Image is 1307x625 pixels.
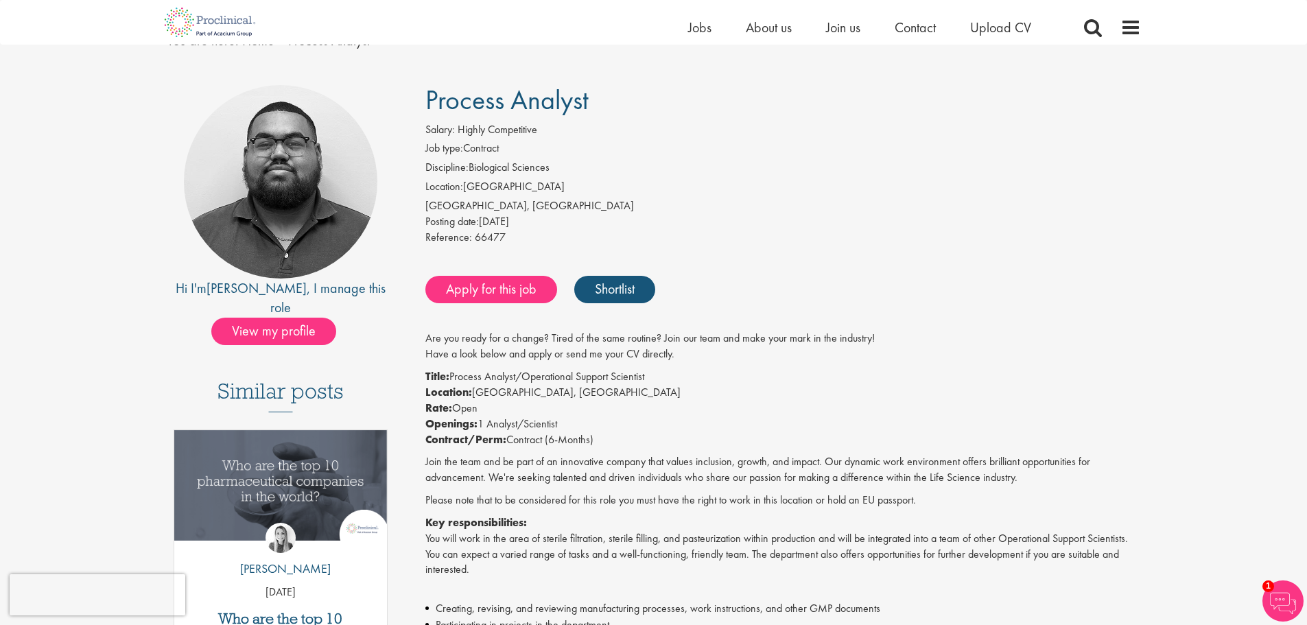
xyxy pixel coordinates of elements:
li: [GEOGRAPHIC_DATA] [425,179,1141,198]
label: Job type: [425,141,463,156]
a: Contact [895,19,936,36]
a: Shortlist [574,276,655,303]
li: Creating, revising, and reviewing manufacturing processes, work instructions, and other GMP docum... [425,600,1141,617]
strong: Rate: [425,401,452,415]
strong: Title: [425,369,449,384]
p: Process Analyst/Operational Support Scientist [GEOGRAPHIC_DATA], [GEOGRAPHIC_DATA] Open 1 Analyst... [425,369,1141,447]
li: Contract [425,141,1141,160]
img: imeage of recruiter Ashley Bennett [184,85,377,279]
p: Join the team and be part of an innovative company that values inclusion, growth, and impact. Our... [425,454,1141,486]
span: 66477 [475,230,506,244]
a: Join us [826,19,860,36]
span: Posting date: [425,214,479,228]
p: [DATE] [174,585,388,600]
span: Process Analyst [425,82,589,117]
p: Please note that to be considered for this role you must have the right to work in this location ... [425,493,1141,508]
img: Hannah Burke [266,523,296,553]
strong: Contract/Perm: [425,432,506,447]
img: Top 10 pharmaceutical companies in the world 2025 [174,430,388,541]
label: Reference: [425,230,472,246]
iframe: reCAPTCHA [10,574,185,615]
a: [PERSON_NAME] [207,279,307,297]
a: Hannah Burke [PERSON_NAME] [230,523,331,585]
div: [GEOGRAPHIC_DATA], [GEOGRAPHIC_DATA] [425,198,1141,214]
span: Highly Competitive [458,122,537,137]
h3: Similar posts [217,379,344,412]
img: Chatbot [1262,580,1304,622]
p: Are you ready for a change? Tired of the same routine? Join our team and make your mark in the in... [425,331,1141,362]
a: About us [746,19,792,36]
strong: Openings: [425,416,478,431]
strong: Location: [425,385,472,399]
li: Biological Sciences [425,160,1141,179]
label: Location: [425,179,463,195]
strong: Key responsibilities: [425,515,527,530]
label: Salary: [425,122,455,138]
p: [PERSON_NAME] [230,560,331,578]
a: Upload CV [970,19,1031,36]
div: Hi I'm , I manage this role [167,279,395,318]
a: Jobs [688,19,711,36]
div: [DATE] [425,214,1141,230]
span: 1 [1262,580,1274,592]
label: Discipline: [425,160,469,176]
p: You will work in the area of sterile filtration, sterile filling, and pasteurization within produ... [425,515,1141,593]
a: Apply for this job [425,276,557,303]
a: View my profile [211,320,350,338]
span: View my profile [211,318,336,345]
a: Link to a post [174,430,388,552]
